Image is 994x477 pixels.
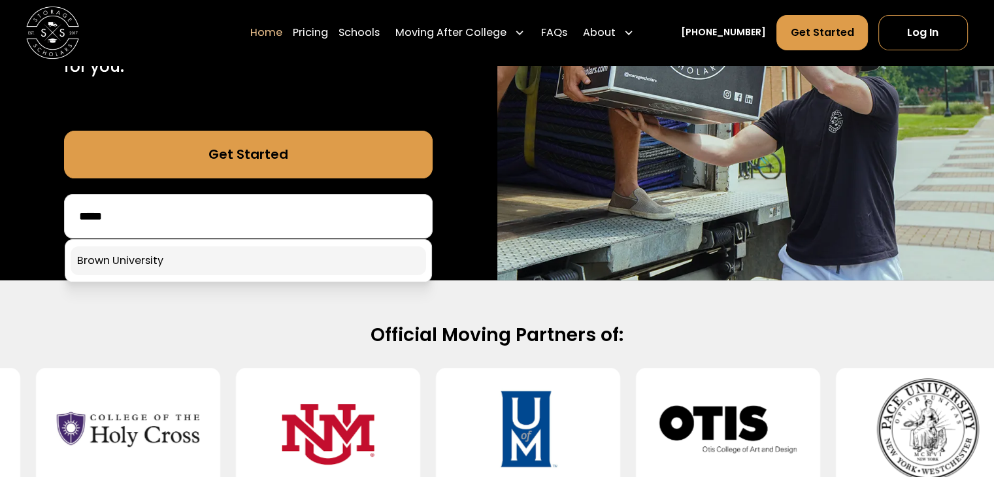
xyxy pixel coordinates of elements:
div: About [578,14,639,51]
a: Get Started [776,15,867,50]
a: Schools [339,14,380,51]
a: [PHONE_NUMBER] [681,26,766,40]
div: Moving After College [395,25,506,41]
h2: Official Moving Partners of: [76,323,918,347]
a: Home [250,14,282,51]
img: Storage Scholars main logo [26,7,79,59]
div: Moving After College [390,14,530,51]
a: Pricing [293,14,328,51]
a: Log In [878,15,968,50]
div: About [583,25,616,41]
a: FAQs [540,14,567,51]
a: Get Started [64,131,433,178]
a: home [26,7,79,59]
